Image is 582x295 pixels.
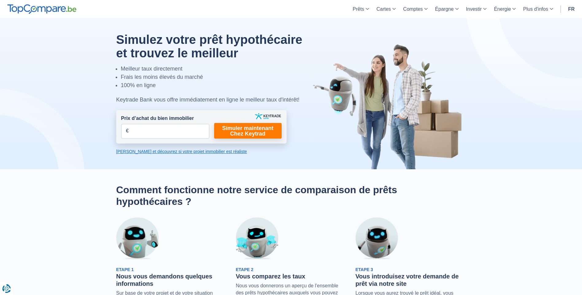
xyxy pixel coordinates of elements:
h2: Comment fonctionne notre service de comparaison de prêts hypothécaires ? [116,184,466,208]
img: Etape 2 [236,217,278,260]
span: € [126,128,129,135]
div: Keytrade Bank vous offre immédiatement en ligne le meilleur taux d'intérêt! [116,96,317,104]
img: Etape 3 [356,217,398,260]
h1: Simulez votre prêt hypothécaire et trouvez le meilleur [116,33,317,60]
h3: Vous comparez les taux [236,273,346,280]
span: Etape 2 [236,267,253,272]
img: TopCompare [7,4,76,14]
li: 100% en ligne [121,81,317,90]
span: Etape 3 [356,267,373,272]
h3: Vous introduisez votre demande de prêt via notre site [356,273,466,287]
img: image-hero [313,44,466,169]
li: Frais les moins élevés du marché [121,73,317,81]
a: Simuler maintenant Chez Keytrad [214,123,282,139]
li: Meilleur taux directement [121,65,317,73]
img: keytrade [255,113,281,119]
img: Etape 1 [116,217,159,260]
h3: Nous vous demandons quelques informations [116,273,227,287]
a: [PERSON_NAME] et découvrez si votre projet immobilier est réaliste [116,148,287,155]
span: Etape 1 [116,267,134,272]
label: Prix d’achat du bien immobilier [121,115,194,122]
